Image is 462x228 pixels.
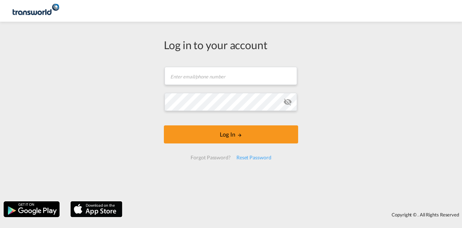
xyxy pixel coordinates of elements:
input: Enter email/phone number [165,67,297,85]
md-icon: icon-eye-off [283,98,292,106]
button: LOGIN [164,125,298,143]
div: Reset Password [234,151,274,164]
div: Copyright © . All Rights Reserved [126,208,462,221]
img: google.png [3,201,60,218]
img: apple.png [70,201,123,218]
div: Log in to your account [164,37,298,52]
div: Forgot Password? [188,151,233,164]
img: 08f309a06ded11f0a758ef46291112eb.png [11,3,60,19]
